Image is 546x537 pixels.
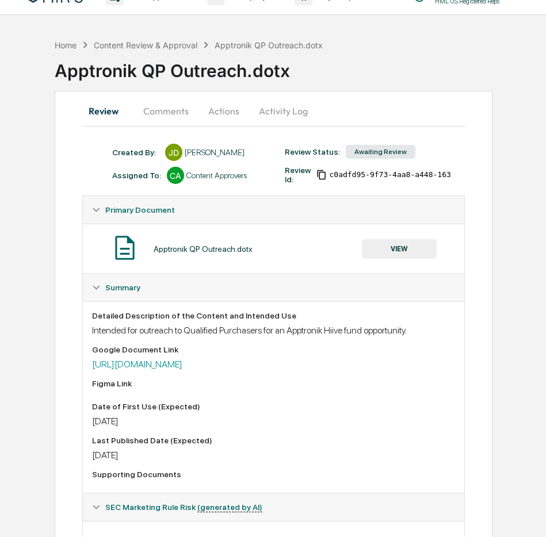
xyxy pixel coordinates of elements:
div: Summary [83,274,464,301]
div: Review Status: [285,147,340,156]
div: Primary Document [83,224,464,273]
div: secondary tabs example [82,97,464,125]
div: Assigned To: [112,171,161,180]
a: [URL][DOMAIN_NAME] [92,359,182,370]
div: Date of First Use (Expected) [92,402,455,411]
span: Summary [105,283,140,292]
span: Pylon [440,366,464,375]
div: Content Review & Approval [94,40,197,50]
span: c0adfd95-9f73-4aa8-a448-163fa0a3f3c7 [329,170,491,179]
span: SEC Marketing Rule Risk [105,503,262,512]
div: Figma Link [92,379,455,388]
button: Review [82,97,134,125]
div: JD [165,144,182,161]
div: Created By: ‎ ‎ [112,148,159,157]
div: Apptronik QP Outreach.dotx [55,51,546,81]
button: Activity Log [250,97,317,125]
button: VIEW [362,239,437,259]
img: Document Icon [110,233,139,262]
span: Primary Document [105,205,175,214]
div: Review Id: [285,166,311,184]
a: Powered byPylon [406,366,464,375]
div: Detailed Description of the Content and Intended Use [92,311,455,320]
div: Primary Document [83,196,464,224]
div: [DATE] [92,416,455,427]
div: SEC Marketing Rule Risk (generated by AI) [83,493,464,521]
div: Awaiting Review [346,145,415,159]
div: Last Published Date (Expected) [92,436,455,445]
div: [DATE] [92,450,455,461]
div: Google Document Link [92,345,455,354]
button: Comments [134,97,198,125]
div: [PERSON_NAME] [185,148,245,157]
div: Supporting Documents [92,470,455,479]
div: Home [55,40,77,50]
div: Apptronik QP Outreach.dotx [215,40,323,50]
div: Intended for outreach to Qualified Purchasers for an Apptronik Hiive fund opportunity. [92,325,455,336]
div: CA [167,167,184,184]
div: Content Approvers [186,171,247,180]
u: (generated by AI) [197,503,262,512]
button: Actions [198,97,250,125]
span: Copy Id [316,170,327,180]
div: Summary [83,301,464,493]
div: Apptronik QP Outreach.dotx [154,244,253,254]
